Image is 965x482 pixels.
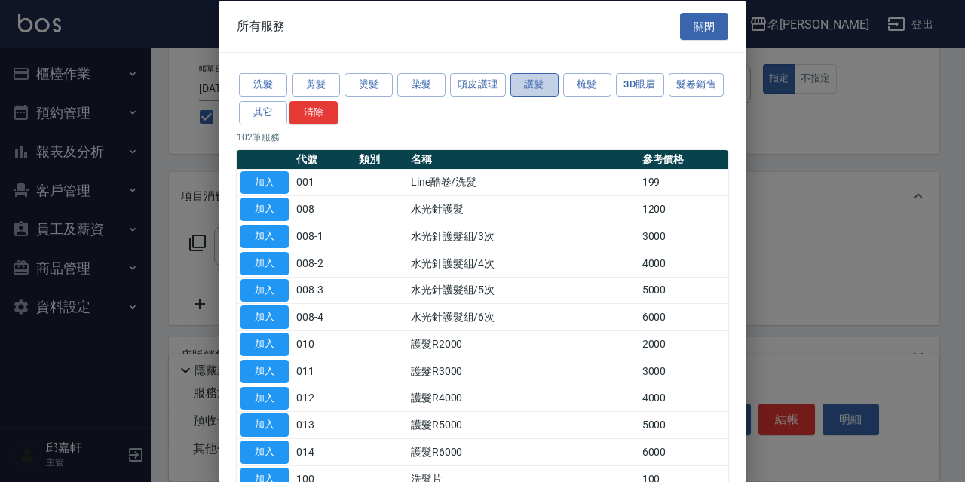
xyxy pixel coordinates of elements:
td: 008-2 [293,250,355,277]
td: 008-3 [293,277,355,304]
td: 護髮R6000 [407,438,639,465]
td: 4000 [639,250,728,277]
td: 2000 [639,330,728,358]
td: 008 [293,195,355,223]
button: 剪髮 [292,73,340,97]
td: 3000 [639,223,728,250]
td: 1200 [639,195,728,223]
button: 加入 [240,278,289,302]
button: 加入 [240,305,289,329]
p: 102 筆服務 [237,130,728,143]
td: 水光針護髮組/3次 [407,223,639,250]
td: Line酷卷/洗髮 [407,169,639,196]
button: 護髮 [510,73,559,97]
td: 5000 [639,277,728,304]
th: 名稱 [407,149,639,169]
button: 3D眼眉 [616,73,664,97]
button: 加入 [240,225,289,248]
td: 水光針護髮組/4次 [407,250,639,277]
th: 參考價格 [639,149,728,169]
span: 所有服務 [237,18,285,33]
td: 5000 [639,411,728,438]
button: 清除 [289,100,338,124]
button: 加入 [240,251,289,275]
button: 髮卷銷售 [669,73,725,97]
td: 護髮R5000 [407,411,639,438]
button: 加入 [240,441,289,464]
button: 加入 [240,333,289,356]
td: 013 [293,411,355,438]
td: 6000 [639,303,728,330]
button: 加入 [240,413,289,437]
td: 014 [293,438,355,465]
td: 008-4 [293,303,355,330]
button: 其它 [239,100,287,124]
td: 護髮R3000 [407,358,639,385]
button: 加入 [240,386,289,410]
button: 燙髮 [345,73,393,97]
td: 護髮R2000 [407,330,639,358]
td: 001 [293,169,355,196]
td: 護髮R4000 [407,385,639,412]
button: 洗髮 [239,73,287,97]
th: 類別 [355,149,407,169]
td: 008-1 [293,223,355,250]
button: 梳髮 [563,73,611,97]
td: 水光針護髮 [407,195,639,223]
td: 3000 [639,358,728,385]
th: 代號 [293,149,355,169]
td: 水光針護髮組/6次 [407,303,639,330]
td: 012 [293,385,355,412]
button: 加入 [240,359,289,382]
td: 011 [293,358,355,385]
button: 加入 [240,170,289,194]
button: 頭皮護理 [450,73,506,97]
td: 199 [639,169,728,196]
td: 010 [293,330,355,358]
button: 染髮 [397,73,446,97]
button: 關閉 [680,12,728,40]
td: 6000 [639,438,728,465]
button: 加入 [240,198,289,221]
td: 水光針護髮組/5次 [407,277,639,304]
td: 4000 [639,385,728,412]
